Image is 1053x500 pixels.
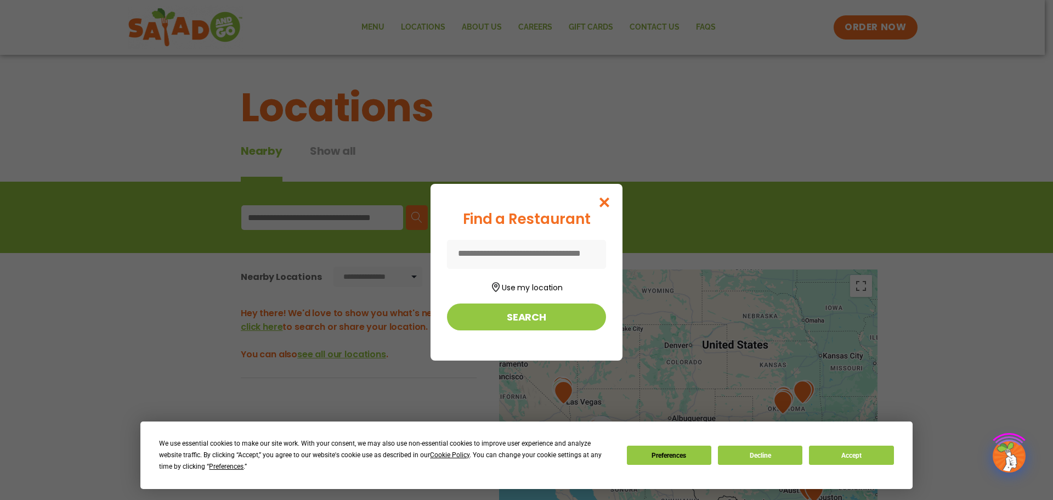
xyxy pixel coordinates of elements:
[159,438,613,473] div: We use essential cookies to make our site work. With your consent, we may also use non-essential ...
[809,446,893,465] button: Accept
[447,304,606,330] button: Search
[627,446,711,465] button: Preferences
[430,451,469,459] span: Cookie Policy
[209,463,244,470] span: Preferences
[447,279,606,294] button: Use my location
[447,209,606,230] div: Find a Restaurant
[587,184,622,221] button: Close modal
[140,422,913,489] div: Cookie Consent Prompt
[718,446,802,465] button: Decline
